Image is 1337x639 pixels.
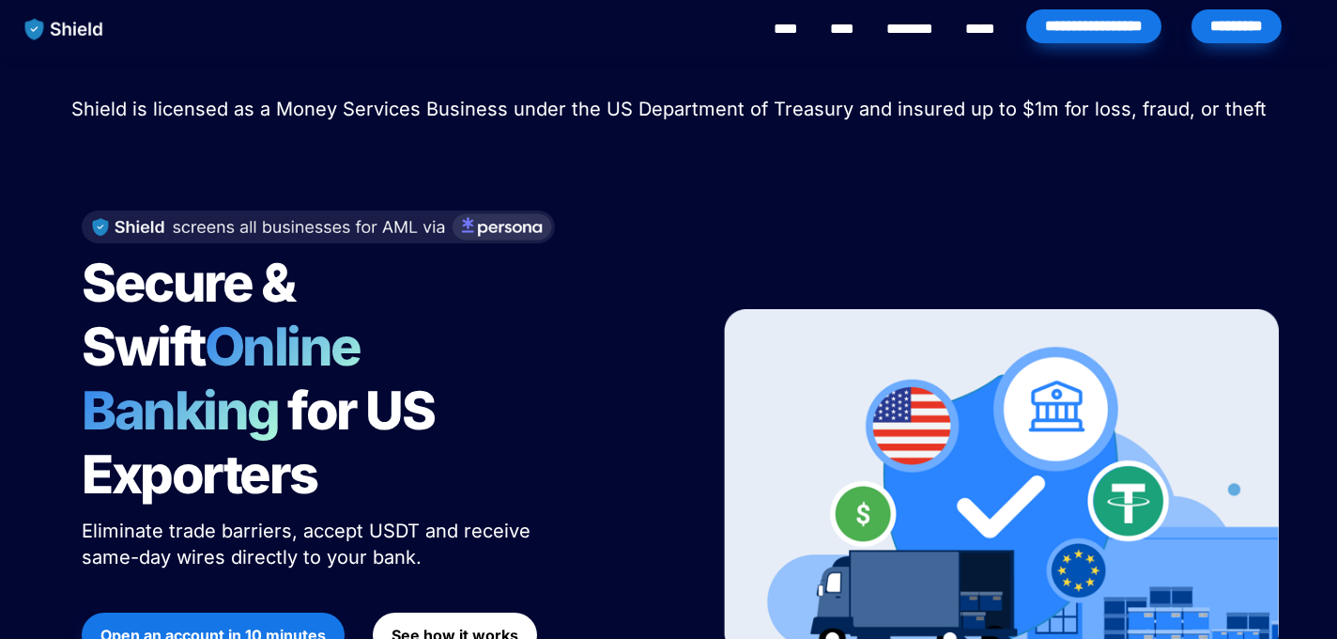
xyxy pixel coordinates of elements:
[16,9,113,49] img: website logo
[82,251,303,379] span: Secure & Swift
[82,315,379,443] span: Online Banking
[82,520,536,569] span: Eliminate trade barriers, accept USDT and receive same-day wires directly to your bank.
[71,98,1267,120] span: Shield is licensed as a Money Services Business under the US Department of Treasury and insured u...
[82,379,443,507] span: for US Exporters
